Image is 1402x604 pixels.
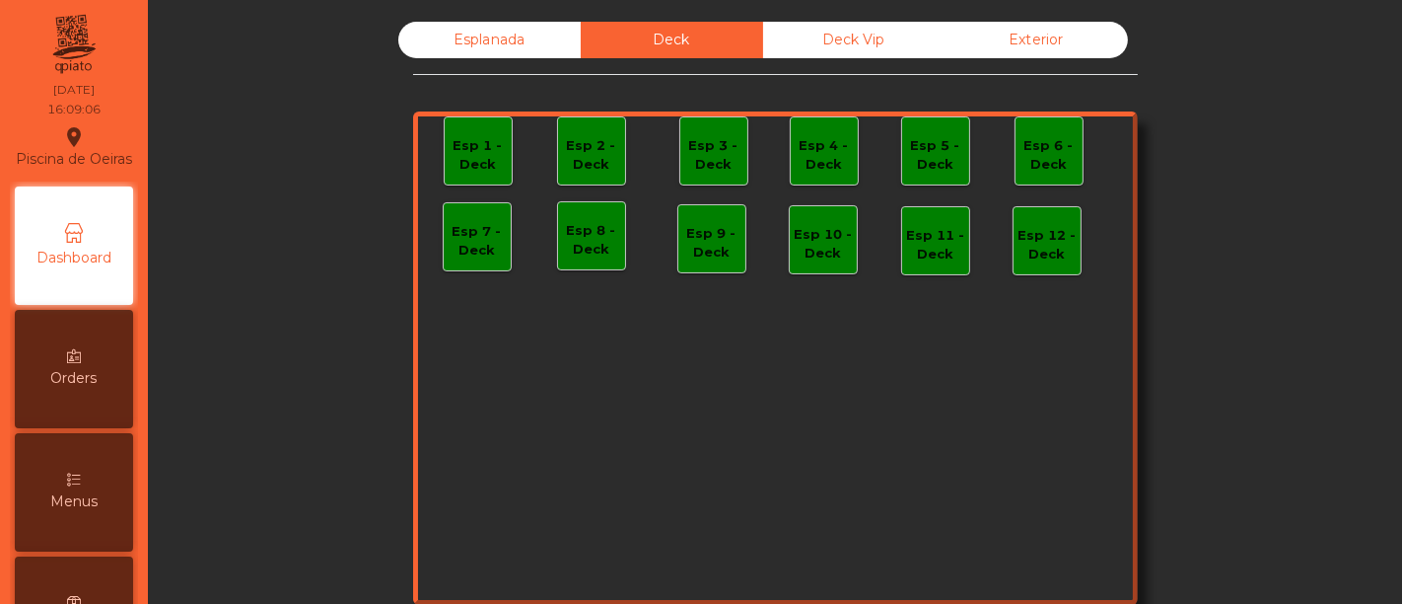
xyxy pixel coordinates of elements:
[445,136,512,175] div: Esp 1 - Deck
[36,248,111,268] span: Dashboard
[53,81,95,99] div: [DATE]
[50,491,98,512] span: Menus
[790,225,857,264] div: Esp 10 - Deck
[49,10,98,79] img: qpiato
[558,136,625,175] div: Esp 2 - Deck
[62,125,86,149] i: location_on
[678,224,745,263] div: Esp 9 - Deck
[1014,226,1081,264] div: Esp 12 - Deck
[398,22,581,58] div: Esplanada
[581,22,763,58] div: Deck
[1016,136,1083,175] div: Esp 6 - Deck
[51,368,98,389] span: Orders
[902,136,969,175] div: Esp 5 - Deck
[558,221,625,260] div: Esp 8 - Deck
[16,122,132,172] div: Piscina de Oeiras
[47,101,101,118] div: 16:09:06
[763,22,946,58] div: Deck Vip
[946,22,1128,58] div: Exterior
[680,136,747,175] div: Esp 3 - Deck
[791,136,858,175] div: Esp 4 - Deck
[444,222,511,261] div: Esp 7 - Deck
[902,226,969,264] div: Esp 11 - Deck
